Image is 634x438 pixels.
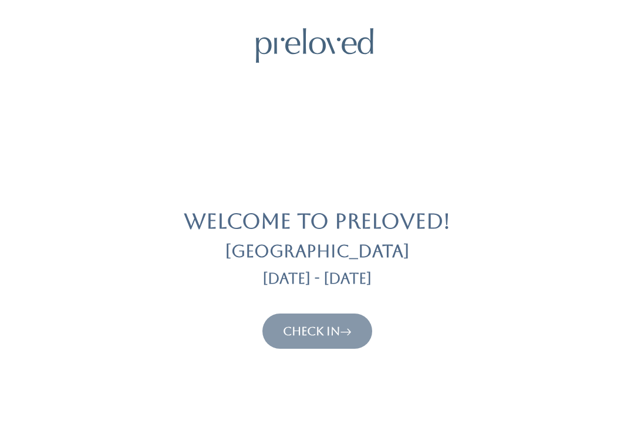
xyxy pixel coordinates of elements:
[262,271,372,287] h3: [DATE] - [DATE]
[256,28,373,63] img: preloved logo
[262,314,372,349] button: Check In
[225,242,410,261] h2: [GEOGRAPHIC_DATA]
[283,324,352,338] a: Check In
[184,210,450,233] h1: Welcome to Preloved!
